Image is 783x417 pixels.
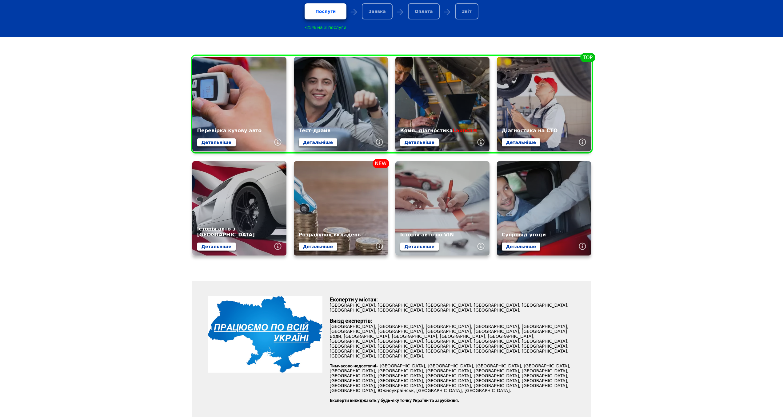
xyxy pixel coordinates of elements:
[330,363,376,368] strong: Тимчасово недоступні
[197,128,282,133] div: Перевірка кузову авто
[299,138,337,146] a: Детальніше
[502,128,586,133] div: Діагностика на СТО
[400,243,439,251] a: Детальніше
[208,296,322,373] img: Test Driver
[502,232,586,238] div: Супровід угоди
[408,3,440,19] div: Оплата
[330,317,372,324] strong: Виїзд експертів:
[197,138,236,146] a: Детальніше
[330,398,459,403] strong: Експерти виїжджають у будь-яку точку України та зарубіжжя.
[502,138,540,146] a: Детальніше
[299,232,383,238] div: Розрахунок вкладень
[362,3,393,19] div: Заявка
[330,296,378,303] strong: Експерти у містах:
[330,317,576,358] p: [GEOGRAPHIC_DATA], [GEOGRAPHIC_DATA], [GEOGRAPHIC_DATA], [GEOGRAPHIC_DATA], [GEOGRAPHIC_DATA], [G...
[305,3,346,19] a: Послуги
[305,25,346,30] div: -25% на 3 послуги
[330,363,576,393] p: – [GEOGRAPHIC_DATA], [GEOGRAPHIC_DATA], [GEOGRAPHIC_DATA], [GEOGRAPHIC_DATA], [GEOGRAPHIC_DATA], ...
[455,3,478,19] div: Звіт
[502,243,540,251] a: Детальніше
[197,243,236,251] a: Детальніше
[400,232,485,238] div: Історія авто по VIN
[400,138,439,146] a: Детальніше
[197,226,282,238] div: Історія авто з [GEOGRAPHIC_DATA]
[299,128,383,133] div: Тест-драйв
[453,128,478,133] span: Launch®
[330,296,576,313] p: [GEOGRAPHIC_DATA], [GEOGRAPHIC_DATA], [GEOGRAPHIC_DATA], [GEOGRAPHIC_DATA], [GEOGRAPHIC_DATA], [G...
[400,128,485,133] div: Комп. діагностика
[299,243,337,251] a: Детальніше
